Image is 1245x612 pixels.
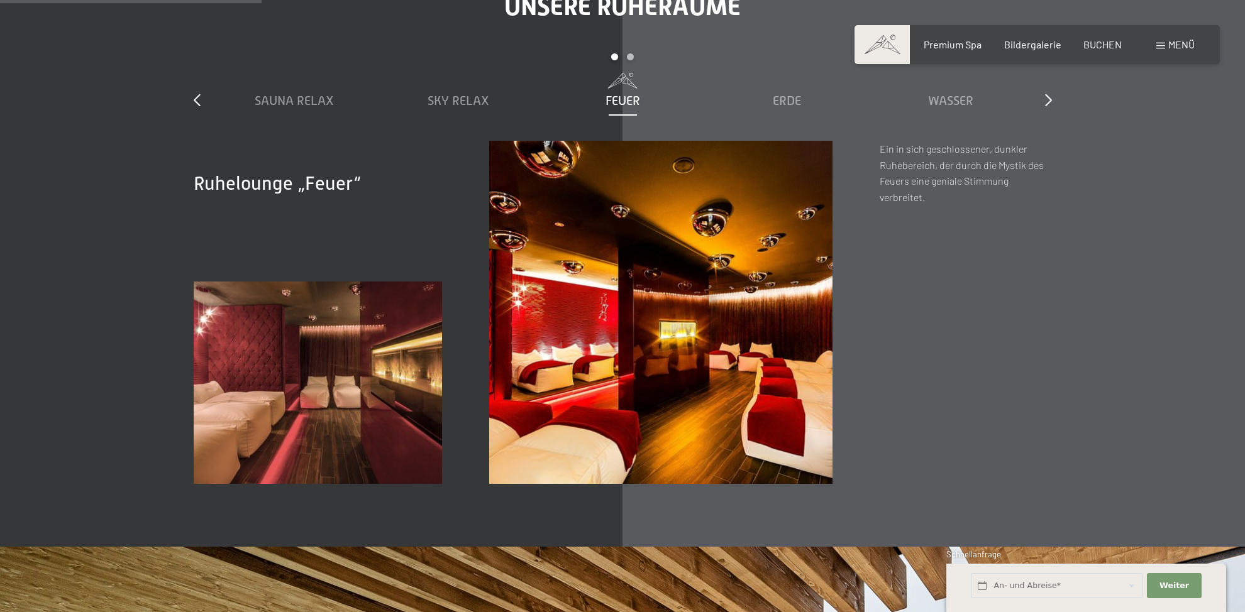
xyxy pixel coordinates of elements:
[194,173,361,194] span: Ruhelounge „Feuer“
[627,53,634,60] div: Carousel Page 2
[489,141,833,484] img: Ein Wellness-Urlaub in Südtirol – 7.700 m² Spa, 10 Saunen
[773,94,801,107] span: Erde
[255,94,334,107] span: Sauna Relax
[924,38,982,50] a: Premium Spa
[928,94,973,107] span: Wasser
[213,53,1033,73] div: Carousel Pagination
[606,94,640,107] span: Feuer
[1083,38,1122,50] a: BUCHEN
[1168,38,1195,50] span: Menü
[1147,573,1201,599] button: Weiter
[611,53,618,60] div: Carousel Page 1 (Current Slide)
[428,94,489,107] span: Sky Relax
[946,549,1001,559] span: Schnellanfrage
[880,141,1051,205] p: Ein in sich geschlossener, dunkler Ruhebereich, der durch die Mystik des Feuers eine geniale Stim...
[1159,580,1189,591] span: Weiter
[1004,38,1061,50] a: Bildergalerie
